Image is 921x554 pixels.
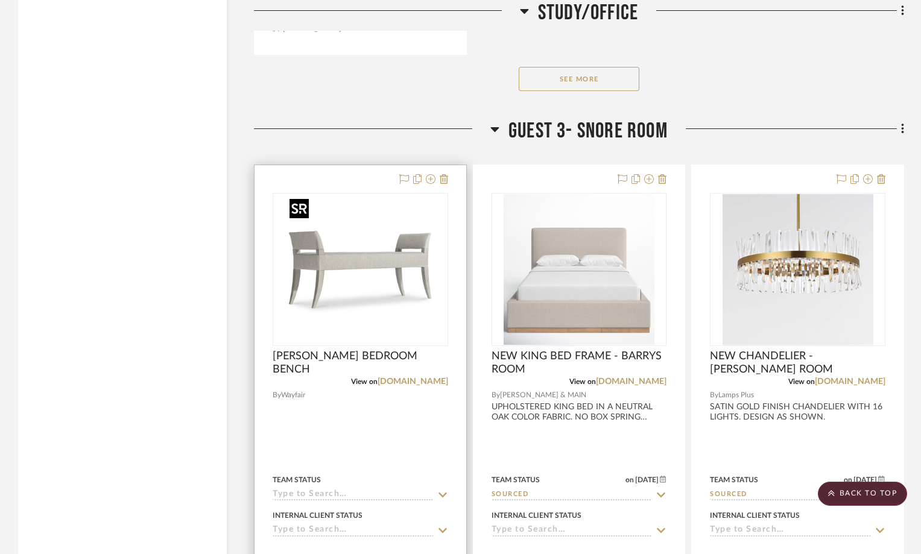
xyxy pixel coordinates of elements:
div: Internal Client Status [710,510,800,521]
div: 0 [711,194,885,345]
span: View on [351,378,378,385]
div: Team Status [710,474,758,485]
button: See More [519,67,639,91]
input: Type to Search… [710,525,871,537]
div: Internal Client Status [273,510,362,521]
span: on [625,476,634,483]
span: GUEST 3- SNORE ROOM [508,118,668,144]
img: NEW CHANDELIER - BARRY ROOM [723,194,873,345]
img: NEW KING BED FRAME - BARRYS ROOM [504,194,654,345]
span: View on [788,378,815,385]
span: [DATE] [852,476,878,484]
input: Type to Search… [273,489,434,501]
a: [DOMAIN_NAME] [815,377,885,386]
a: [DOMAIN_NAME] [378,377,448,386]
span: By [273,389,281,401]
span: [PERSON_NAME] BEDROOM BENCH [273,350,448,376]
div: Team Status [273,474,321,485]
scroll-to-top-button: BACK TO TOP [818,482,907,506]
span: NEW KING BED FRAME - BARRYS ROOM [492,350,667,376]
a: [DOMAIN_NAME] [596,377,666,386]
span: [PERSON_NAME] & MAIN [500,389,586,401]
input: Type to Search… [710,489,871,501]
span: By [710,389,718,401]
input: Type to Search… [273,525,434,537]
span: By [492,389,500,401]
img: BARRY'S BEDROOM BENCH [285,194,435,345]
span: Lamps Plus [718,389,754,401]
input: Type to Search… [492,525,653,537]
span: Wayfair [281,389,305,401]
span: View on [569,378,596,385]
span: [DATE] [634,476,660,484]
div: 0 [273,194,448,345]
input: Type to Search… [492,489,653,501]
span: NEW CHANDELIER - [PERSON_NAME] ROOM [710,350,885,376]
span: on [844,476,852,483]
div: Team Status [492,474,540,485]
div: Internal Client Status [492,510,581,521]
